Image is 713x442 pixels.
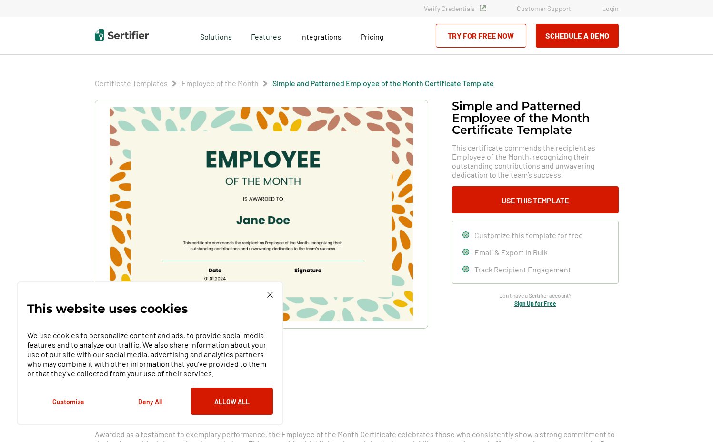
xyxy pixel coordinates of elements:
[499,291,572,300] span: Don’t have a Sertifier account?
[480,5,486,11] img: Verified
[272,79,494,88] a: Simple and Patterned Employee of the Month Certificate Template
[267,292,273,298] img: Cookie Popup Close
[251,30,281,41] span: Features
[200,30,232,41] span: Solutions
[361,32,384,41] span: Pricing
[474,231,583,240] span: Customize this template for free
[602,4,619,12] a: Login
[474,265,571,274] span: Track Recipient Engagement
[452,100,619,136] h1: Simple and Patterned Employee of the Month Certificate Template
[514,300,556,307] a: Sign Up for Free
[300,32,341,41] span: Integrations
[191,388,273,415] button: Allow All
[452,143,619,179] span: This certificate commends the recipient as Employee of the Month, recognizing their outstanding c...
[300,30,341,41] a: Integrations
[27,331,273,378] p: We use cookies to personalize content and ads, to provide social media features and to analyze ou...
[474,248,548,257] span: Email & Export in Bulk
[109,388,191,415] button: Deny All
[452,186,619,213] button: Use This Template
[361,30,384,41] a: Pricing
[436,24,526,48] a: Try for Free Now
[27,388,109,415] button: Customize
[27,304,188,313] p: This website uses cookies
[95,79,168,88] a: Certificate Templates
[181,79,259,88] a: Employee of the Month
[95,79,494,88] div: Breadcrumb
[536,24,619,48] button: Schedule a Demo
[517,4,571,12] a: Customer Support
[110,107,412,321] img: Simple and Patterned Employee of the Month Certificate Template
[665,396,713,442] iframe: Chat Widget
[424,4,486,12] a: Verify Credentials
[95,29,149,41] img: Sertifier | Digital Credentialing Platform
